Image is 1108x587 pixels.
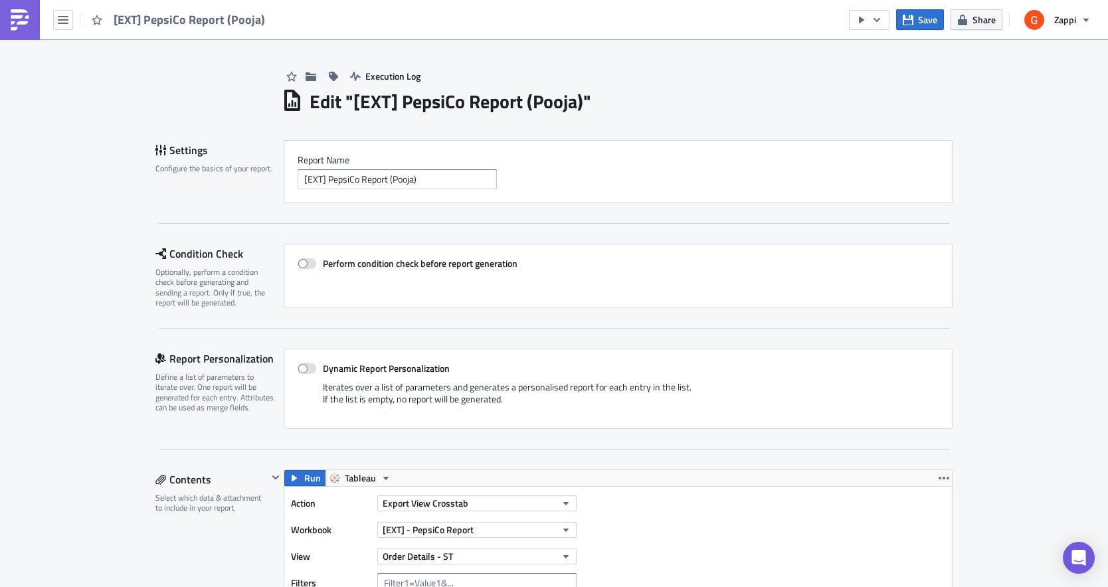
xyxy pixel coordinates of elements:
span: [EXT] - PepsiCo Report [383,523,474,537]
div: Optionally, perform a condition check before generating and sending a report. Only if true, the r... [155,267,275,308]
div: Open Intercom Messenger [1063,542,1095,574]
div: Select which data & attachment to include in your report. [155,493,268,513]
span: Tableau [345,470,376,486]
button: Hide content [268,469,284,485]
span: Order Details - ST [383,549,453,563]
button: Save [896,9,944,30]
span: Share [972,13,996,27]
span: Run [304,470,321,486]
div: Condition Check [155,244,284,264]
button: Zappi [1016,5,1098,35]
label: Action [291,493,371,513]
div: Report Personalization [155,349,284,369]
label: View [291,546,371,566]
label: Report Nam﻿e [298,154,939,166]
div: Configure the basics of your report. [155,163,275,173]
img: Avatar [1023,9,1046,31]
img: PushMetrics [9,9,31,31]
strong: Dynamic Report Personalization [323,361,450,375]
div: Iterates over a list of parameters and generates a personalised report for each entry in the list... [298,381,939,415]
h1: Edit " [EXT] PepsiCo Report (Pooja) " [310,90,591,114]
button: Export View Crosstab [377,495,577,511]
button: Order Details - ST [377,548,577,564]
button: Tableau [325,470,396,486]
div: Define a list of parameters to iterate over. One report will be generated for each entry. Attribu... [155,372,275,413]
div: Contents [155,469,268,489]
span: Save [918,13,937,27]
span: Export View Crosstab [383,496,468,510]
button: Execution Log [343,66,427,86]
strong: Perform condition check before report generation [323,256,517,270]
button: Share [951,9,1002,30]
label: Workbook [291,520,371,540]
div: Settings [155,140,284,160]
body: Rich Text Area. Press ALT-0 for help. [5,5,634,16]
p: Please see attached an excel sheet containing the order details for the previous month. [5,5,634,16]
span: [EXT] PepsiCo Report (Pooja) [114,12,266,27]
button: [EXT] - PepsiCo Report [377,522,577,538]
button: Run [284,470,325,486]
span: Zappi [1054,13,1076,27]
span: Execution Log [365,69,420,83]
